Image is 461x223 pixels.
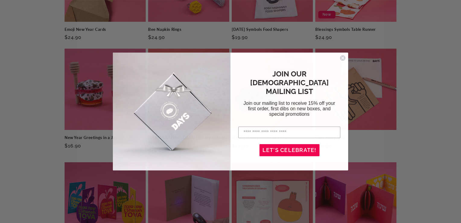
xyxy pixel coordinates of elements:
[259,144,320,156] button: LET'S CELEBRATE!
[243,101,335,117] span: Join our mailing list to receive 15% off your first order, first dibs on new boxes, and special p...
[238,127,340,138] input: Enter your email address
[250,69,329,96] span: JOIN OUR [DEMOGRAPHIC_DATA] MAILING LIST
[113,53,230,170] img: d3790c2f-0e0c-4c72-ba1e-9ed984504164.jpeg
[340,55,346,61] button: Close dialog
